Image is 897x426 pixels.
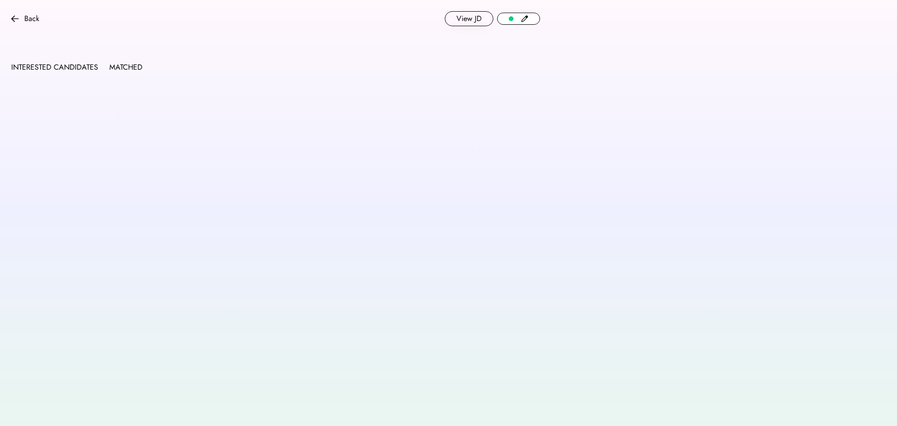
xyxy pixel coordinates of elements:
img: pencil-black.svg [521,15,528,22]
div: Back [24,13,39,24]
div: INTERESTED CANDIDATES [11,62,98,73]
div: MATCHED [109,62,142,73]
button: View JD [445,11,493,26]
img: yH5BAEAAAAALAAAAAABAAEAAAIBRAA7 [11,39,21,49]
img: arrow-back.svg [11,15,19,22]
